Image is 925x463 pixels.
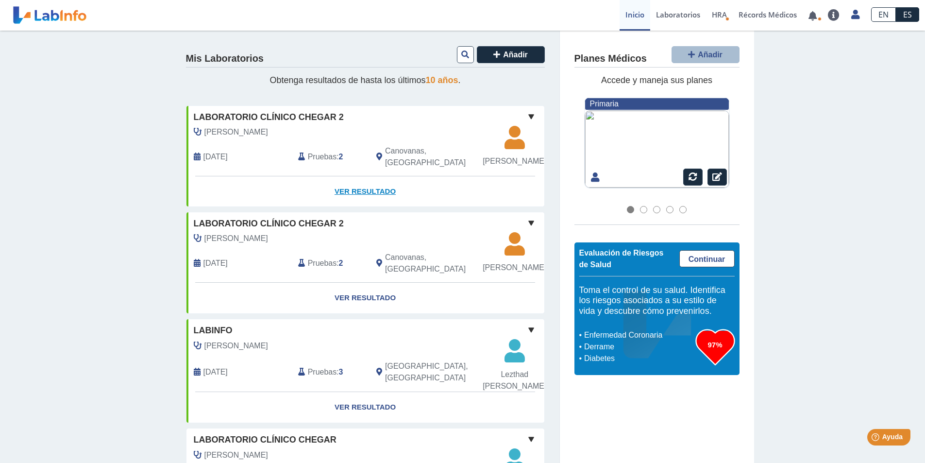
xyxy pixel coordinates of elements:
[672,46,740,63] button: Añadir
[203,366,228,378] span: 2021-05-29
[194,111,344,124] span: Laboratorio Clínico Chegar 2
[186,283,544,313] a: Ver Resultado
[339,368,343,376] b: 3
[308,151,336,163] span: Pruebas
[186,53,264,65] h4: Mis Laboratorios
[194,324,233,337] span: labinfo
[204,340,268,352] span: Rodriguez Phipps, Hector
[385,145,492,169] span: Canovanas, PR
[582,329,696,341] li: Enfermedad Coronaria
[698,51,723,59] span: Añadir
[204,126,268,138] span: Ramirez, Liliana
[291,145,369,169] div: :
[582,353,696,364] li: Diabetes
[839,425,914,452] iframe: Help widget launcher
[385,252,492,275] span: Canovanas, PR
[696,339,735,351] h3: 97%
[871,7,896,22] a: EN
[679,250,735,267] a: Continuar
[503,51,528,59] span: Añadir
[204,233,268,244] span: Ramirez, Liliana
[483,262,546,274] span: [PERSON_NAME]
[483,369,546,392] span: Lezthad [PERSON_NAME]
[712,10,727,19] span: HRA
[579,285,735,317] h5: Toma el control de su salud. Identifica los riesgos asociados a su estilo de vida y descubre cómo...
[339,259,343,267] b: 2
[590,100,619,108] span: Primaria
[483,155,546,167] span: [PERSON_NAME]
[574,53,647,65] h4: Planes Médicos
[385,360,492,384] span: Rio Grande, PR
[269,75,460,85] span: Obtenga resultados de hasta los últimos .
[203,151,228,163] span: 2025-09-10
[308,366,336,378] span: Pruebas
[689,255,725,263] span: Continuar
[194,433,336,446] span: Laboratorio Clínico Chegar
[601,75,712,85] span: Accede y maneja sus planes
[339,153,343,161] b: 2
[204,449,268,461] span: Rodriguez Phipps, Hector
[579,249,664,269] span: Evaluación de Riesgos de Salud
[896,7,919,22] a: ES
[291,252,369,275] div: :
[194,217,344,230] span: Laboratorio Clínico Chegar 2
[186,392,544,423] a: Ver Resultado
[477,46,545,63] button: Añadir
[308,257,336,269] span: Pruebas
[582,341,696,353] li: Derrame
[426,75,458,85] span: 10 años
[203,257,228,269] span: 2023-12-08
[291,360,369,385] div: :
[186,176,544,207] a: Ver Resultado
